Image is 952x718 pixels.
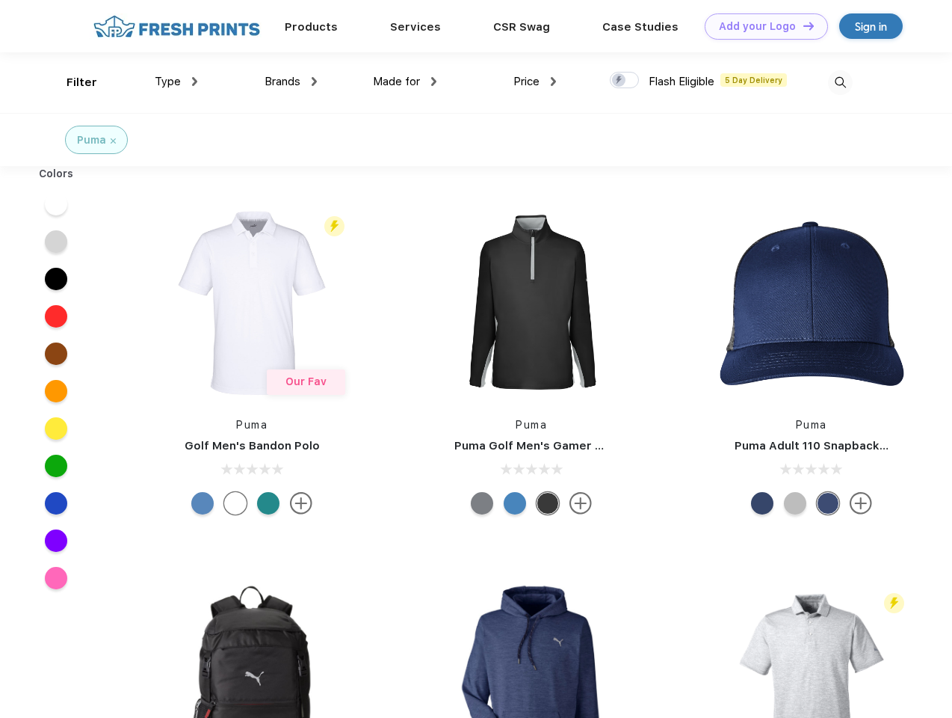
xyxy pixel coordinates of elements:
[324,216,344,236] img: flash_active_toggle.svg
[185,439,320,452] a: Golf Men's Bandon Polo
[390,20,441,34] a: Services
[152,203,351,402] img: func=resize&h=266
[432,203,631,402] img: func=resize&h=266
[784,492,806,515] div: Quarry with Brt Whit
[796,419,827,431] a: Puma
[720,73,787,87] span: 5 Day Delivery
[224,492,247,515] div: Bright White
[257,492,279,515] div: Green Lagoon
[649,75,714,88] span: Flash Eligible
[111,138,116,144] img: filter_cancel.svg
[28,166,85,182] div: Colors
[89,13,265,40] img: fo%20logo%202.webp
[471,492,493,515] div: Quiet Shade
[751,492,773,515] div: Peacoat with Qut Shd
[77,132,106,148] div: Puma
[312,77,317,86] img: dropdown.png
[431,77,436,86] img: dropdown.png
[850,492,872,515] img: more.svg
[817,492,839,515] div: Peacoat Qut Shd
[516,419,547,431] a: Puma
[884,593,904,613] img: flash_active_toggle.svg
[513,75,540,88] span: Price
[537,492,559,515] div: Puma Black
[285,20,338,34] a: Products
[719,20,796,33] div: Add your Logo
[236,419,268,431] a: Puma
[855,18,887,35] div: Sign in
[373,75,420,88] span: Made for
[551,77,556,86] img: dropdown.png
[192,77,197,86] img: dropdown.png
[290,492,312,515] img: more.svg
[155,75,181,88] span: Type
[712,203,911,402] img: func=resize&h=266
[493,20,550,34] a: CSR Swag
[265,75,300,88] span: Brands
[67,74,97,91] div: Filter
[803,22,814,30] img: DT
[285,375,327,387] span: Our Fav
[839,13,903,39] a: Sign in
[504,492,526,515] div: Bright Cobalt
[828,70,853,95] img: desktop_search.svg
[191,492,214,515] div: Lake Blue
[569,492,592,515] img: more.svg
[454,439,690,452] a: Puma Golf Men's Gamer Golf Quarter-Zip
